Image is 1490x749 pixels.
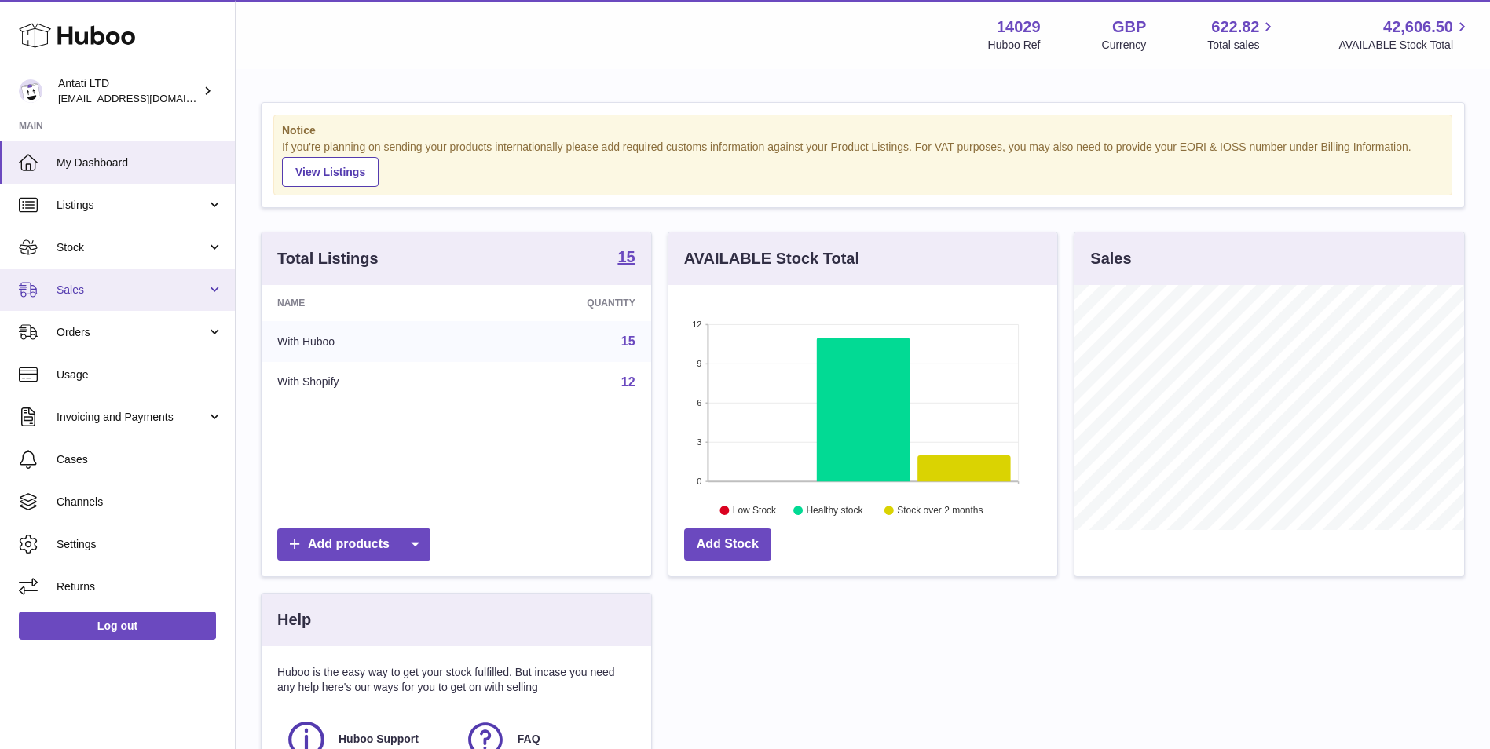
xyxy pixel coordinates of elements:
h3: Sales [1090,248,1131,269]
a: 12 [621,375,635,389]
a: 15 [621,334,635,348]
div: If you're planning on sending your products internationally please add required customs informati... [282,140,1444,187]
p: Huboo is the easy way to get your stock fulfilled. But incase you need any help here's our ways f... [277,665,635,695]
text: 6 [697,398,701,407]
strong: 15 [617,249,635,265]
span: 622.82 [1211,16,1259,38]
text: 9 [697,359,701,368]
span: Invoicing and Payments [57,410,207,425]
span: FAQ [518,732,540,747]
span: Usage [57,367,223,382]
span: Orders [57,325,207,340]
strong: Notice [282,123,1444,138]
div: Antati LTD [58,76,200,106]
strong: GBP [1112,16,1146,38]
text: 3 [697,437,701,447]
h3: Total Listings [277,248,379,269]
a: View Listings [282,157,379,187]
a: Log out [19,612,216,640]
td: With Shopify [262,362,471,403]
h3: AVAILABLE Stock Total [684,248,859,269]
text: 12 [692,320,701,329]
span: Cases [57,452,223,467]
text: 0 [697,477,701,486]
text: Low Stock [733,505,777,516]
span: Channels [57,495,223,510]
span: Sales [57,283,207,298]
span: AVAILABLE Stock Total [1338,38,1471,53]
text: Healthy stock [806,505,863,516]
span: Listings [57,198,207,213]
a: 622.82 Total sales [1207,16,1277,53]
span: Stock [57,240,207,255]
div: Currency [1102,38,1147,53]
span: Huboo Support [339,732,419,747]
td: With Huboo [262,321,471,362]
th: Name [262,285,471,321]
a: Add products [277,528,430,561]
span: Returns [57,579,223,594]
a: 42,606.50 AVAILABLE Stock Total [1338,16,1471,53]
h3: Help [277,609,311,630]
span: My Dashboard [57,155,223,170]
a: 15 [617,249,635,268]
div: Huboo Ref [988,38,1041,53]
th: Quantity [471,285,650,321]
strong: 14029 [997,16,1041,38]
img: internalAdmin-14029@internal.huboo.com [19,79,42,103]
span: [EMAIL_ADDRESS][DOMAIN_NAME] [58,92,231,104]
span: 42,606.50 [1383,16,1453,38]
text: Stock over 2 months [897,505,983,516]
a: Add Stock [684,528,771,561]
span: Settings [57,537,223,552]
span: Total sales [1207,38,1277,53]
